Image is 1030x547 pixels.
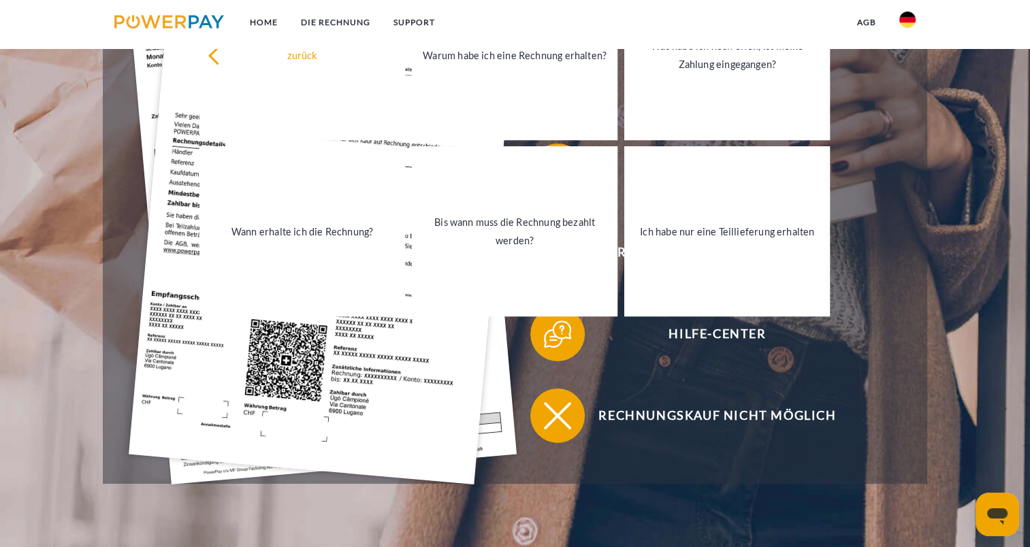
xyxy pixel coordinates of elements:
[114,15,224,29] img: logo-powerpay.svg
[208,222,397,241] div: Wann erhalte ich die Rechnung?
[208,46,397,64] div: zurück
[420,213,609,250] div: Bis wann muss die Rechnung bezahlt werden?
[530,307,884,361] button: Hilfe-Center
[632,222,822,241] div: Ich habe nur eine Teillieferung erhalten
[551,388,884,443] span: Rechnungskauf nicht möglich
[899,12,916,28] img: de
[289,10,382,35] a: DIE RECHNUNG
[976,493,1019,536] iframe: Schaltfläche zum Öffnen des Messaging-Fensters
[238,10,289,35] a: Home
[632,37,822,73] div: Was habe ich noch offen, ist meine Zahlung eingegangen?
[420,46,609,64] div: Warum habe ich eine Rechnung erhalten?
[541,399,575,433] img: qb_close.svg
[846,10,888,35] a: agb
[382,10,447,35] a: SUPPORT
[551,307,884,361] span: Hilfe-Center
[541,317,575,351] img: qb_help.svg
[530,388,884,443] button: Rechnungskauf nicht möglich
